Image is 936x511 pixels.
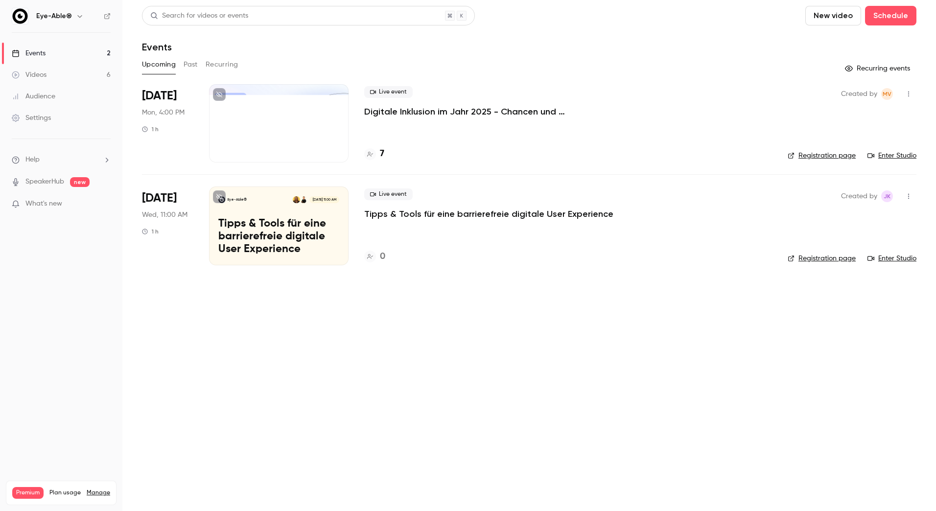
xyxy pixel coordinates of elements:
[184,57,198,72] button: Past
[150,11,248,21] div: Search for videos or events
[865,6,916,25] button: Schedule
[206,57,238,72] button: Recurring
[364,208,613,220] a: Tipps & Tools für eine barrierefreie digitale User Experience
[142,125,159,133] div: 1 h
[142,88,177,104] span: [DATE]
[364,106,658,117] a: Digitale Inklusion im Jahr 2025 - Chancen und Handlungsempfehlungen für Schweizer Organisationen
[884,190,890,202] span: JK
[87,489,110,497] a: Manage
[142,228,159,235] div: 1 h
[36,11,72,21] h6: Eye-Able®
[841,88,877,100] span: Created by
[883,88,891,100] span: MV
[25,155,40,165] span: Help
[364,188,413,200] span: Live event
[142,108,185,117] span: Mon, 4:00 PM
[218,218,339,255] p: Tipps & Tools für eine barrierefreie digitale User Experience
[788,151,856,161] a: Registration page
[142,57,176,72] button: Upcoming
[209,186,349,265] a: Tipps & Tools für eine barrierefreie digitale User ExperienceEye-Able®Berat SurojiVeronika Winkle...
[309,196,339,203] span: [DATE] 11:00 AM
[867,254,916,263] a: Enter Studio
[364,250,385,263] a: 0
[142,84,193,163] div: Oct 20 Mon, 4:00 PM (Europe/Berlin)
[364,147,384,161] a: 7
[142,190,177,206] span: [DATE]
[142,210,187,220] span: Wed, 11:00 AM
[12,113,51,123] div: Settings
[142,41,172,53] h1: Events
[805,6,861,25] button: New video
[49,489,81,497] span: Plan usage
[364,86,413,98] span: Live event
[70,177,90,187] span: new
[841,190,877,202] span: Created by
[12,70,47,80] div: Videos
[25,177,64,187] a: SpeakerHub
[12,487,44,499] span: Premium
[380,250,385,263] h4: 0
[12,155,111,165] li: help-dropdown-opener
[12,92,55,101] div: Audience
[228,197,247,202] p: Eye-Able®
[867,151,916,161] a: Enter Studio
[12,8,28,24] img: Eye-Able®
[841,61,916,76] button: Recurring events
[788,254,856,263] a: Registration page
[881,88,893,100] span: Mahdalena Varchenko
[25,199,62,209] span: What's new
[12,48,46,58] div: Events
[293,196,300,203] img: Veronika Winkler
[142,186,193,265] div: Oct 29 Wed, 11:00 AM (Europe/Berlin)
[380,147,384,161] h4: 7
[881,190,893,202] span: Jana Krümmling
[300,196,307,203] img: Berat Suroji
